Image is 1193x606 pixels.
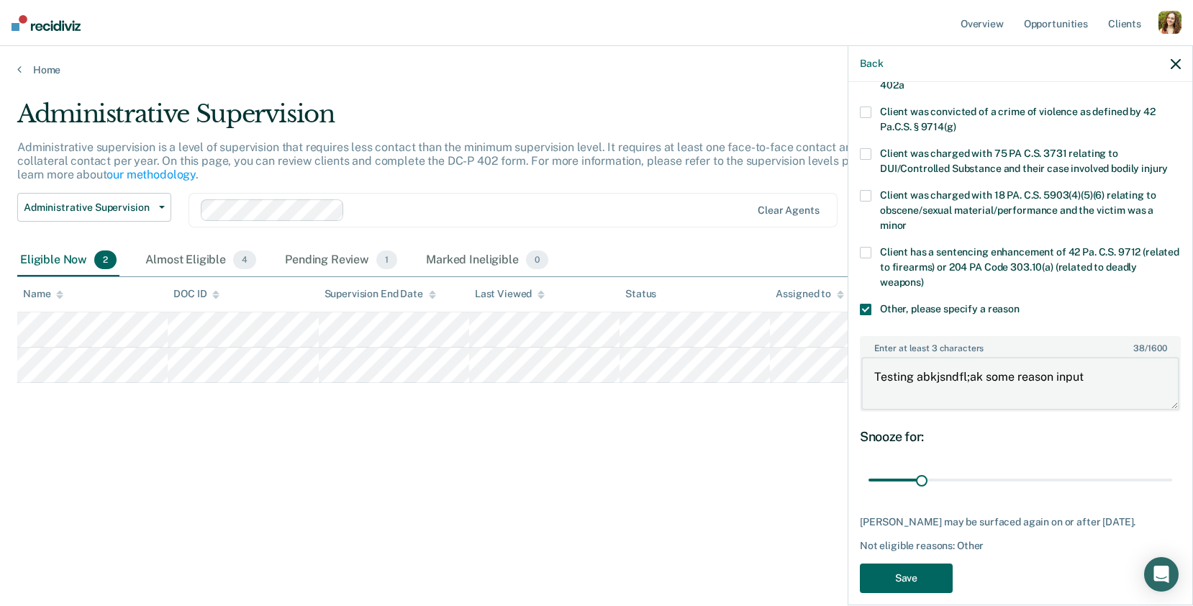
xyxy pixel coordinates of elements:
[1133,343,1145,353] span: 38
[776,288,843,300] div: Assigned to
[325,288,436,300] div: Supervision End Date
[17,245,119,276] div: Eligible Now
[1133,343,1166,353] span: / 1600
[880,106,1156,132] span: Client was convicted of a crime of violence as defined by 42 Pa.C.S. § 9714(g)
[880,189,1156,231] span: Client was charged with 18 PA. C.S. 5903(4)(5)(6) relating to obscene/sexual material/performance...
[106,168,196,181] a: our methodology
[17,140,908,181] p: Administrative supervision is a level of supervision that requires less contact than the minimum ...
[376,250,397,269] span: 1
[282,245,400,276] div: Pending Review
[625,288,656,300] div: Status
[24,202,153,214] span: Administrative Supervision
[17,63,1176,76] a: Home
[880,246,1179,288] span: Client has a sentencing enhancement of 42 Pa. C.S. 9712 (related to firearms) or 204 PA Code 303....
[423,245,551,276] div: Marked Ineligible
[860,540,1181,552] div: Not eligible reasons: Other
[173,288,219,300] div: DOC ID
[880,303,1020,315] span: Other, please specify a reason
[12,15,81,31] img: Recidiviz
[23,288,63,300] div: Name
[860,516,1181,528] div: [PERSON_NAME] may be surfaced again on or after [DATE].
[860,429,1181,445] div: Snooze for:
[861,357,1179,410] textarea: Testing abkjsndfl;ak some reason input
[880,148,1168,174] span: Client was charged with 75 PA C.S. 3731 relating to DUI/Controlled Substance and their case invol...
[475,288,545,300] div: Last Viewed
[526,250,548,269] span: 0
[233,250,256,269] span: 4
[94,250,117,269] span: 2
[861,338,1179,353] label: Enter at least 3 characters
[142,245,259,276] div: Almost Eligible
[1144,557,1179,592] div: Open Intercom Messenger
[860,58,883,70] button: Back
[758,204,819,217] div: Clear agents
[860,564,953,593] button: Save
[17,99,912,140] div: Administrative Supervision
